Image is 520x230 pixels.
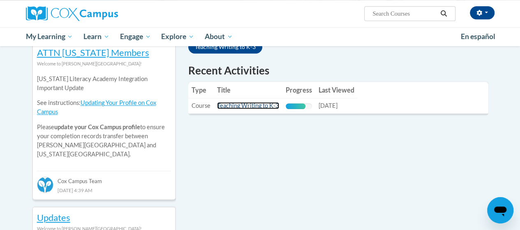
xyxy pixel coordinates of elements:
[20,27,501,46] div: Main menu
[37,98,171,116] p: See instructions:
[199,27,238,46] a: About
[315,82,358,98] th: Last Viewed
[37,59,171,68] div: Welcome to [PERSON_NAME][GEOGRAPHIC_DATA]!
[37,47,149,58] a: ATTN [US_STATE] Members
[83,32,109,42] span: Learn
[21,27,79,46] a: My Learning
[120,32,151,42] span: Engage
[217,102,279,109] a: Teaching Writing to K-3
[37,186,171,195] div: [DATE] 4:39 AM
[286,103,305,109] div: Progress, %
[25,32,73,42] span: My Learning
[205,32,233,42] span: About
[78,27,115,46] a: Learn
[37,212,70,223] a: Updates
[282,82,315,98] th: Progress
[37,99,156,115] a: Updating Your Profile on Cox Campus
[115,27,156,46] a: Engage
[470,6,495,19] button: Account Settings
[37,171,171,186] div: Cox Campus Team
[372,9,437,19] input: Search Courses
[214,82,282,98] th: Title
[156,27,199,46] a: Explore
[54,123,140,130] b: update your Cox Campus profile
[37,68,171,165] div: Please to ensure your completion records transfer between [PERSON_NAME][GEOGRAPHIC_DATA] and [US_...
[188,63,488,78] h1: Recent Activities
[487,197,513,223] iframe: Button to launch messaging window
[26,6,118,21] img: Cox Campus
[319,102,337,109] span: [DATE]
[192,102,210,109] span: Course
[188,40,262,53] a: Teaching Writing to K-3
[188,82,214,98] th: Type
[37,177,53,193] img: Cox Campus Team
[455,28,501,45] a: En español
[161,32,194,42] span: Explore
[461,32,495,41] span: En español
[37,74,171,93] p: [US_STATE] Literacy Academy Integration Important Update
[26,6,174,21] a: Cox Campus
[437,9,450,19] button: Search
